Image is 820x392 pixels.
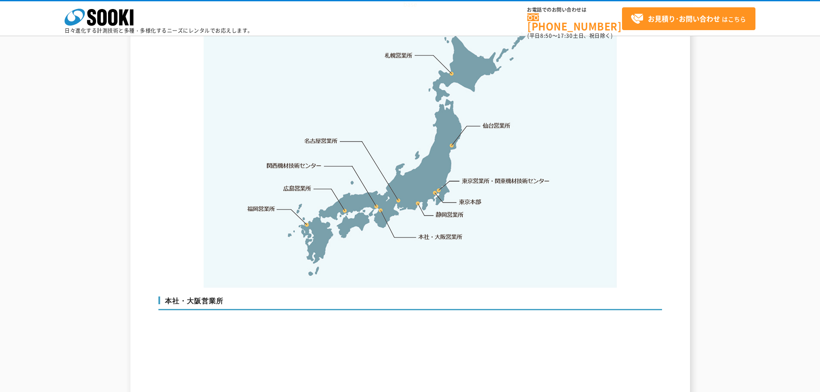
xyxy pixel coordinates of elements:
[385,51,413,59] a: 札幌営業所
[527,32,613,40] span: (平日 ～ 土日、祝日除く)
[622,7,755,30] a: お見積り･お問い合わせはこちら
[65,28,253,33] p: 日々進化する計測技術と多種・多様化するニーズにレンタルでお応えします。
[204,17,617,288] img: 事業拠点一覧
[459,198,482,207] a: 東京本部
[436,210,464,219] a: 静岡営業所
[462,176,551,185] a: 東京営業所・関東機材技術センター
[267,161,322,170] a: 関西機材技術センター
[527,7,622,12] span: お電話でのお問い合わせは
[304,137,338,145] a: 名古屋営業所
[158,296,662,310] h3: 本社・大阪営業所
[247,204,275,213] a: 福岡営業所
[631,12,746,25] span: はこちら
[284,184,312,192] a: 広島営業所
[483,121,511,130] a: 仙台営業所
[557,32,573,40] span: 17:30
[527,13,622,31] a: [PHONE_NUMBER]
[648,13,720,24] strong: お見積り･お問い合わせ
[418,232,463,241] a: 本社・大阪営業所
[540,32,552,40] span: 8:50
